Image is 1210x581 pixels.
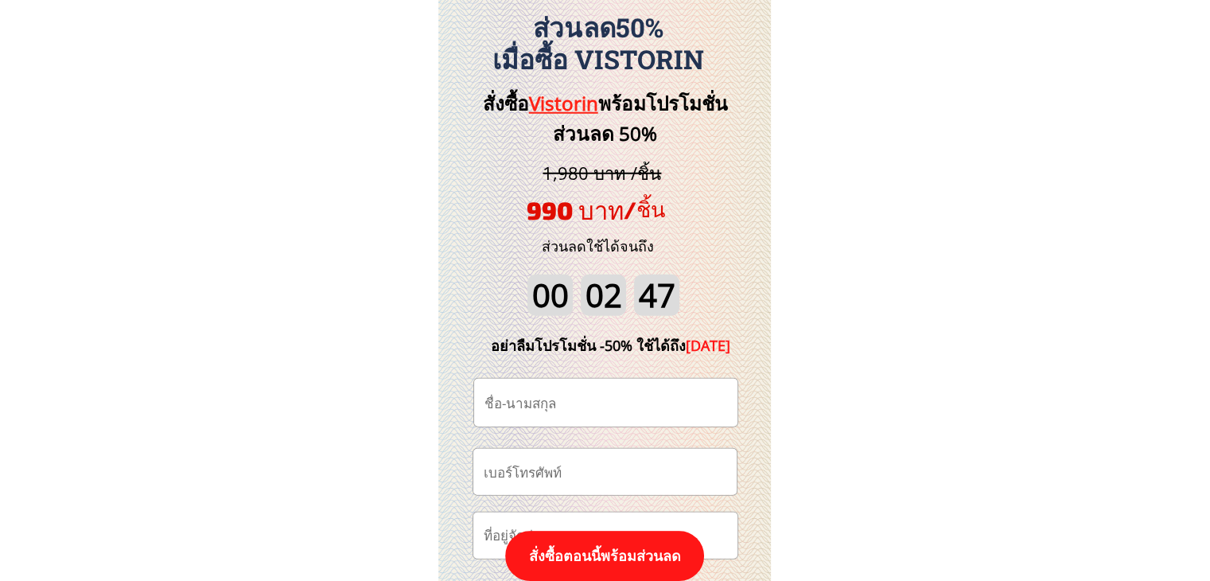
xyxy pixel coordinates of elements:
span: 990 บาท [527,195,624,224]
h3: ส่วนลด50% เมื่อซื้อ Vistorin [430,12,767,75]
p: สั่งซื้อตอนนี้พร้อมส่วนลด [505,531,704,581]
input: ชื่อ-นามสกุล [480,379,731,427]
span: [DATE] [686,336,730,355]
span: 1,980 บาท /ชิ้น [543,161,661,185]
span: /ชิ้น [624,196,665,221]
input: ที่อยู่จัดส่ง [480,513,731,559]
input: เบอร์โทรศัพท์ [480,449,730,494]
h3: ส่วนลดใช้ได้จนถึง [520,235,675,258]
h3: สั่งซื้อ พร้อมโปรโมชั่นส่วนลด 50% [456,88,754,150]
div: อย่าลืมโปรโมชั่น -50% ใช้ได้ถึง [467,334,755,357]
span: Vistorin [529,90,598,116]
